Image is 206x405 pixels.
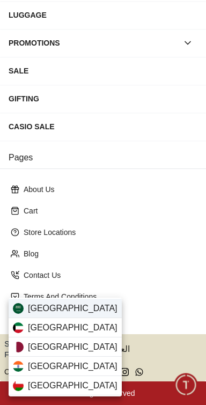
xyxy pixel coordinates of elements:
[13,361,24,372] img: India
[13,322,24,333] img: Kuwait
[28,379,117,392] span: [GEOGRAPHIC_DATA]
[13,303,24,314] img: Saudi Arabia
[13,342,24,352] img: Qatar
[13,380,24,391] img: Oman
[174,373,198,397] div: Chat Widget
[28,321,117,334] span: [GEOGRAPHIC_DATA]
[28,302,117,315] span: [GEOGRAPHIC_DATA]
[28,360,117,373] span: [GEOGRAPHIC_DATA]
[28,341,117,354] span: [GEOGRAPHIC_DATA]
